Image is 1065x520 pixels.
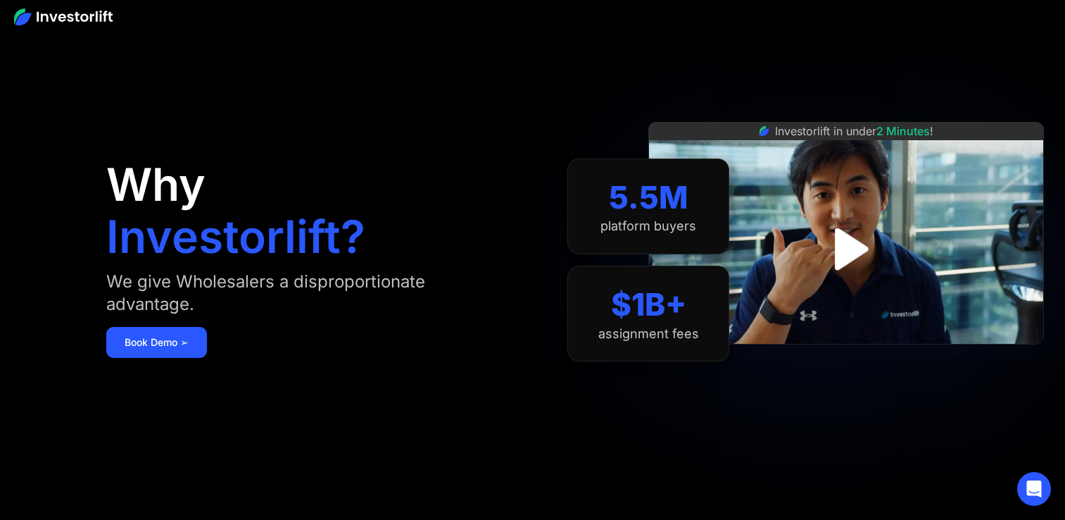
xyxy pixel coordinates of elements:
[106,327,207,358] a: Book Demo ➢
[611,286,686,323] div: $1B+
[106,214,365,259] h1: Investorlift?
[815,218,878,280] a: open lightbox
[741,352,952,369] iframe: Customer reviews powered by Trustpilot
[1017,472,1051,506] div: Open Intercom Messenger
[600,218,696,234] div: platform buyers
[876,124,930,138] span: 2 Minutes
[609,179,688,216] div: 5.5M
[106,162,206,207] h1: Why
[775,123,933,140] div: Investorlift in under !
[106,271,490,316] div: We give Wholesalers a disproportionate advantage.
[598,326,699,342] div: assignment fees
